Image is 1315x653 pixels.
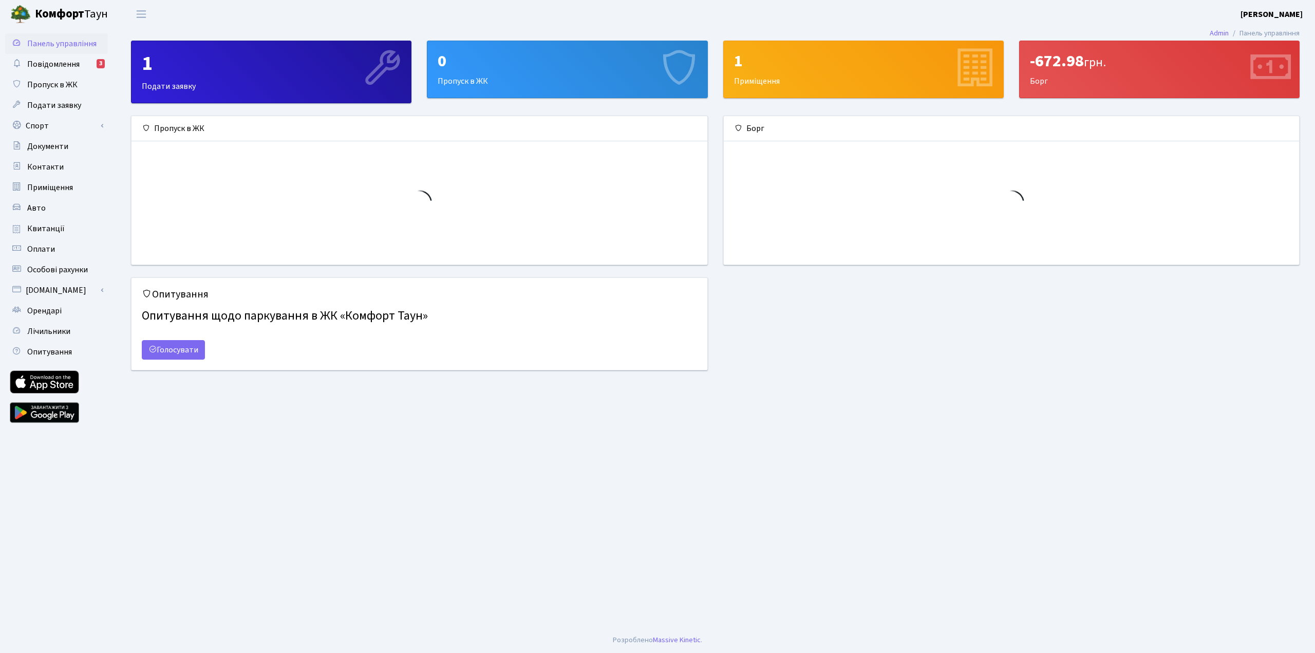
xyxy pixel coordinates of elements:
[1210,28,1229,39] a: Admin
[5,116,108,136] a: Спорт
[35,6,84,22] b: Комфорт
[27,326,70,337] span: Лічильники
[5,157,108,177] a: Контакти
[1229,28,1300,39] li: Панель управління
[1194,23,1315,44] nav: breadcrumb
[5,218,108,239] a: Квитанції
[35,6,108,23] span: Таун
[723,41,1004,98] a: 1Приміщення
[5,95,108,116] a: Подати заявку
[142,305,697,328] h4: Опитування щодо паркування в ЖК «Комфорт Таун»
[5,33,108,54] a: Панель управління
[142,51,401,76] div: 1
[27,202,46,214] span: Авто
[131,41,411,103] a: 1Подати заявку
[5,54,108,74] a: Повідомлення3
[27,182,73,193] span: Приміщення
[5,280,108,301] a: [DOMAIN_NAME]
[27,79,78,90] span: Пропуск в ЖК
[5,74,108,95] a: Пропуск в ЖК
[27,346,72,358] span: Опитування
[5,198,108,218] a: Авто
[1020,41,1299,98] div: Борг
[131,41,411,103] div: Подати заявку
[27,264,88,275] span: Особові рахунки
[5,136,108,157] a: Документи
[427,41,707,98] div: Пропуск в ЖК
[5,301,108,321] a: Орендарі
[27,59,80,70] span: Повідомлення
[1241,8,1303,21] a: [PERSON_NAME]
[27,244,55,255] span: Оплати
[27,100,81,111] span: Подати заявку
[128,6,154,23] button: Переключити навігацію
[27,161,64,173] span: Контакти
[613,635,653,645] a: Розроблено
[5,342,108,362] a: Опитування
[27,305,62,316] span: Орендарі
[1241,9,1303,20] b: [PERSON_NAME]
[27,141,68,152] span: Документи
[10,4,31,25] img: logo.png
[97,59,105,68] div: 3
[5,177,108,198] a: Приміщення
[724,41,1003,98] div: Приміщення
[438,51,697,71] div: 0
[734,51,993,71] div: 1
[1084,53,1106,71] span: грн.
[653,635,701,645] a: Massive Kinetic
[1030,51,1289,71] div: -672.98
[5,239,108,259] a: Оплати
[27,223,65,234] span: Квитанції
[5,321,108,342] a: Лічильники
[27,38,97,49] span: Панель управління
[142,340,205,360] a: Голосувати
[613,635,702,646] div: .
[5,259,108,280] a: Особові рахунки
[427,41,707,98] a: 0Пропуск в ЖК
[131,116,707,141] div: Пропуск в ЖК
[724,116,1300,141] div: Борг
[142,288,697,301] h5: Опитування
